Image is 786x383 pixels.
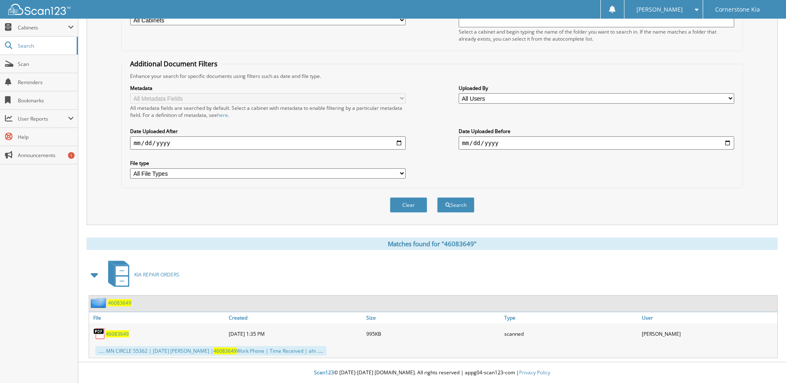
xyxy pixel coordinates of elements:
a: here [217,112,228,119]
a: User [640,312,777,323]
span: Reminders [18,79,74,86]
div: [DATE] 1:35 PM [227,325,364,342]
label: Uploaded By [459,85,734,92]
span: KIA REPAIR ORDERS [134,271,179,278]
div: Matches found for "46083649" [87,238,778,250]
legend: Additional Document Filters [126,59,222,68]
span: Announcements [18,152,74,159]
span: Bookmarks [18,97,74,104]
span: Cabinets [18,24,68,31]
div: © [DATE]-[DATE] [DOMAIN_NAME]. All rights reserved | appg04-scan123-com | [78,363,786,383]
a: 46083649 [106,330,129,337]
input: end [459,136,734,150]
input: start [130,136,406,150]
a: Size [364,312,502,323]
div: Enhance your search for specific documents using filters such as date and file type. [126,73,738,80]
span: 46083649 [213,347,237,354]
img: folder2.png [91,298,108,308]
div: [PERSON_NAME] [640,325,777,342]
div: 995KB [364,325,502,342]
div: ..... MN CIRCLE 55362 | [DATE] [PERSON_NAME] | Work Phone | Time Received | ahi ..... [95,346,326,356]
span: User Reports [18,115,68,122]
label: Date Uploaded Before [459,128,734,135]
label: Metadata [130,85,406,92]
a: Created [227,312,364,323]
span: Help [18,133,74,141]
span: Scan [18,61,74,68]
div: scanned [502,325,640,342]
span: Cornerstone Kia [715,7,760,12]
a: Type [502,312,640,323]
button: Search [437,197,474,213]
div: Select a cabinet and begin typing the name of the folder you want to search in. If the name match... [459,28,734,42]
a: 46083649 [108,299,131,306]
span: Scan123 [314,369,334,376]
a: Privacy Policy [519,369,550,376]
span: [PERSON_NAME] [636,7,683,12]
label: File type [130,160,406,167]
img: scan123-logo-white.svg [8,4,70,15]
img: PDF.png [93,327,106,340]
span: Search [18,42,73,49]
a: File [89,312,227,323]
button: Clear [390,197,427,213]
div: All metadata fields are searched by default. Select a cabinet with metadata to enable filtering b... [130,104,406,119]
div: 1 [68,152,75,159]
iframe: Chat Widget [745,343,786,383]
label: Date Uploaded After [130,128,406,135]
a: KIA REPAIR ORDERS [103,258,179,291]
